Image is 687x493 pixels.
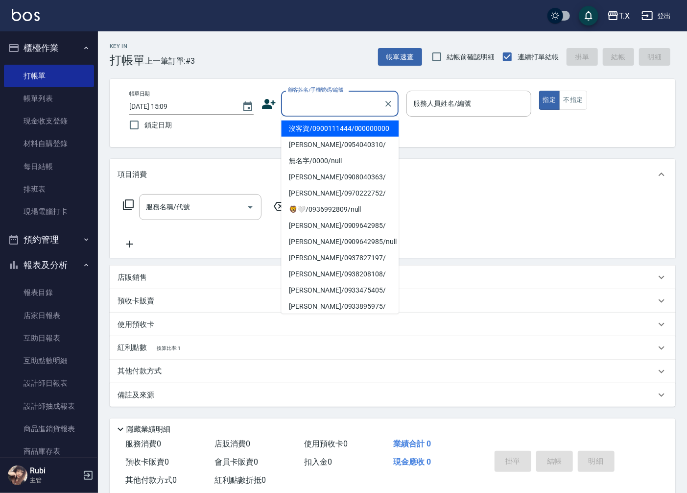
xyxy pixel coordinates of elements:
[110,289,675,313] div: 預收卡販賣
[4,440,94,463] a: 商品庫存表
[118,320,154,330] p: 使用預收卡
[30,476,80,485] p: 主管
[281,250,399,266] li: [PERSON_NAME]/0937827197/
[281,137,399,153] li: [PERSON_NAME]/0954040310/
[447,52,495,62] span: 結帳前確認明細
[281,201,399,218] li: 🦁️🤍/0936992809/null
[110,53,145,67] h3: 打帳單
[129,90,150,98] label: 帳單日期
[125,439,161,448] span: 服務消費 0
[110,383,675,407] div: 備註及來源
[4,87,94,110] a: 帳單列表
[118,366,166,377] p: 其他付款方式
[126,424,170,435] p: 隱藏業績明細
[110,43,145,49] h2: Key In
[4,281,94,304] a: 報表目錄
[125,475,177,485] span: 其他付款方式 0
[281,266,399,282] li: [PERSON_NAME]/0938208108/
[110,360,675,383] div: 其他付款方式
[4,418,94,440] a: 商品進銷貨報表
[4,372,94,394] a: 設計師日報表
[281,185,399,201] li: [PERSON_NAME]/0970222752/
[4,155,94,178] a: 每日結帳
[8,466,27,485] img: Person
[4,304,94,327] a: 店家日報表
[288,86,344,94] label: 顧客姓名/手機號碼/編號
[304,457,332,467] span: 扣入金 0
[281,169,399,185] li: [PERSON_NAME]/0908040363/
[215,439,251,448] span: 店販消費 0
[236,95,260,119] button: Choose date, selected date is 2025-10-05
[304,439,348,448] span: 使用預收卡 0
[281,234,399,250] li: [PERSON_NAME]/0909642985/null
[145,55,195,67] span: 上一筆訂單:#3
[4,395,94,418] a: 設計師抽成報表
[118,296,154,306] p: 預收卡販賣
[4,110,94,132] a: 現金收支登錄
[4,200,94,223] a: 現場電腦打卡
[4,227,94,252] button: 預約管理
[394,439,431,448] span: 業績合計 0
[281,218,399,234] li: [PERSON_NAME]/0909642985/
[4,327,94,349] a: 互助日報表
[144,120,172,130] span: 鎖定日期
[4,178,94,200] a: 排班表
[4,132,94,155] a: 材料自購登錄
[4,35,94,61] button: 櫃檯作業
[30,466,80,476] h5: Rubi
[242,199,258,215] button: Open
[4,349,94,372] a: 互助點數明細
[381,97,395,111] button: Clear
[215,475,266,485] span: 紅利點數折抵 0
[215,457,259,467] span: 會員卡販賣 0
[4,252,94,278] button: 報表及分析
[539,91,560,110] button: 指定
[4,65,94,87] a: 打帳單
[281,298,399,315] li: [PERSON_NAME]/0933895975/
[157,345,181,351] span: 換算比率: 1
[129,99,232,115] input: YYYY/MM/DD hh:mm
[110,159,675,190] div: 項目消費
[603,6,634,26] button: T.X
[281,121,399,137] li: 沒客資/0900111444/000000000
[559,91,587,110] button: 不指定
[110,336,675,360] div: 紅利點數換算比率: 1
[110,313,675,336] div: 使用預收卡
[281,282,399,298] li: [PERSON_NAME]/0933475405/
[518,52,559,62] span: 連續打單結帳
[12,9,40,21] img: Logo
[118,272,147,283] p: 店販銷售
[125,457,169,467] span: 預收卡販賣 0
[118,390,154,400] p: 備註及來源
[110,266,675,289] div: 店販銷售
[579,6,598,25] button: save
[619,10,630,22] div: T.X
[638,7,675,25] button: 登出
[281,153,399,169] li: 無名字/0000/null
[118,343,181,353] p: 紅利點數
[378,48,422,66] button: 帳單速查
[118,170,147,180] p: 項目消費
[394,457,431,467] span: 現金應收 0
